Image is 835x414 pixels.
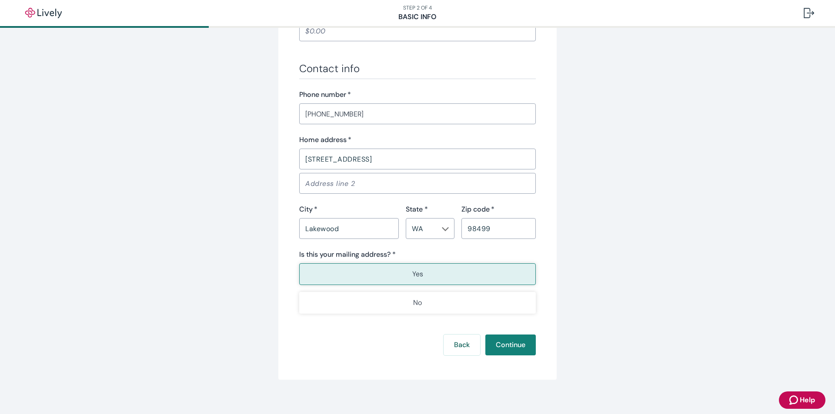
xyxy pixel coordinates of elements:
p: Yes [412,269,423,279]
button: Yes [299,263,536,285]
p: No [413,298,422,308]
input: Address line 1 [299,150,536,168]
input: Zip code [461,220,536,237]
button: Open [441,225,450,233]
label: Zip code [461,204,494,215]
input: City [299,220,399,237]
input: Address line 2 [299,175,536,192]
button: Continue [485,335,536,355]
label: Home address [299,135,351,145]
button: Zendesk support iconHelp [779,391,825,409]
h3: Contact info [299,62,536,75]
label: Phone number [299,89,351,100]
img: Lively [19,8,68,18]
label: Is this your mailing address? * [299,249,396,260]
input: -- [408,222,438,235]
input: (555) 555-5555 [299,105,536,123]
label: City [299,204,317,215]
svg: Zendesk support icon [789,395,800,405]
button: No [299,292,536,314]
svg: Chevron icon [442,225,449,232]
button: Log out [797,3,821,23]
label: State * [406,204,428,215]
span: Help [800,395,815,405]
input: $0.00 [299,22,536,40]
button: Back [444,335,480,355]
